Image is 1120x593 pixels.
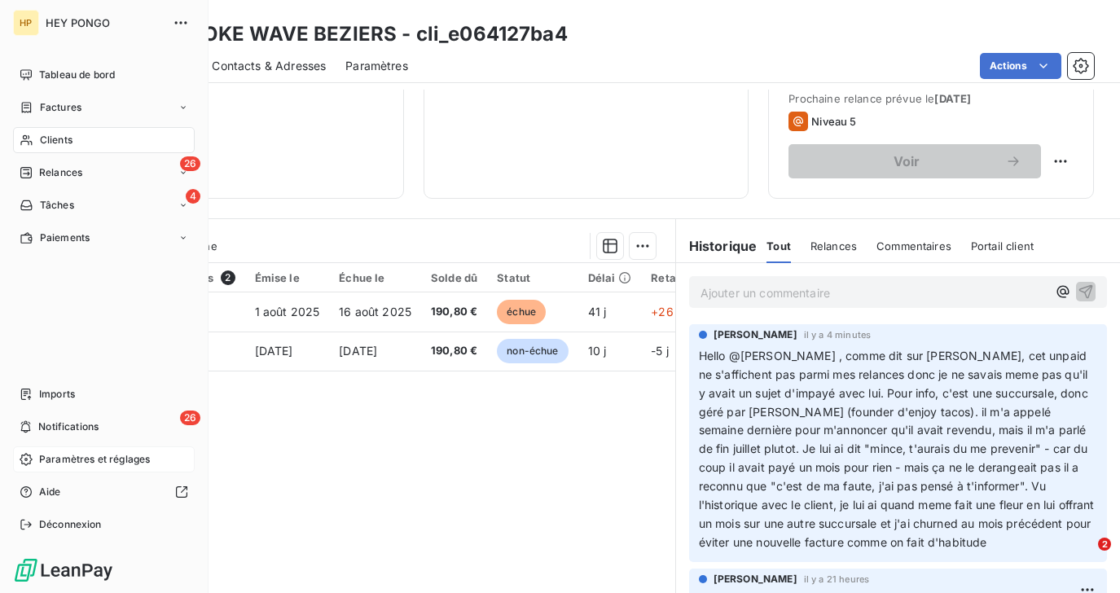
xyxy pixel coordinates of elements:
span: 1 août 2025 [255,305,320,318]
span: 10 j [588,344,607,358]
span: Paramètres [345,58,408,74]
div: Solde dû [431,271,477,284]
span: Imports [39,387,75,402]
div: Retard [651,271,703,284]
div: Délai [588,271,632,284]
div: Émise le [255,271,320,284]
span: [PERSON_NAME] [714,327,797,342]
span: Voir [808,155,1005,168]
span: [DATE] [255,344,293,358]
span: Tâches [40,198,74,213]
img: Logo LeanPay [13,557,114,583]
span: il y a 4 minutes [804,330,871,340]
button: Actions [980,53,1061,79]
span: +26 j [651,305,679,318]
span: 190,80 € [431,304,477,320]
span: Clients [40,133,72,147]
span: Paiements [40,231,90,245]
span: Commentaires [876,239,951,253]
span: Factures [40,100,81,115]
span: 190,80 € [431,343,477,359]
span: Aide [39,485,61,499]
span: 26 [180,411,200,425]
span: Prochaine relance prévue le [788,92,1074,105]
span: Portail client [971,239,1034,253]
span: Paramètres et réglages [39,452,150,467]
span: HEY PONGO [46,16,163,29]
span: 16 août 2025 [339,305,411,318]
button: Voir [788,144,1041,178]
span: non-échue [497,339,568,363]
span: il y a 21 heures [804,574,869,584]
span: Déconnexion [39,517,102,532]
div: Statut [497,271,568,284]
span: 26 [180,156,200,171]
span: Niveau 5 [811,115,856,128]
span: Tout [766,239,791,253]
span: 2 [221,270,235,285]
div: Échue le [339,271,411,284]
h3: SAS POKE WAVE BEZIERS - cli_e064127ba4 [143,20,568,49]
span: [DATE] [934,92,971,105]
span: Hello @[PERSON_NAME] , comme dit sur [PERSON_NAME], cet unpaid ne s'affichent pas parmi mes relan... [699,349,1098,549]
span: 41 j [588,305,607,318]
h6: Historique [676,236,758,256]
span: [PERSON_NAME] [714,572,797,586]
span: Relances [39,165,82,180]
iframe: Intercom live chat [1065,538,1104,577]
span: 4 [186,189,200,204]
span: échue [497,300,546,324]
span: Contacts & Adresses [212,58,326,74]
span: -5 j [651,344,669,358]
span: 2 [1098,538,1111,551]
a: Aide [13,479,195,505]
span: Tableau de bord [39,68,115,82]
span: Notifications [38,419,99,434]
span: Relances [810,239,857,253]
span: [DATE] [339,344,377,358]
div: HP [13,10,39,36]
